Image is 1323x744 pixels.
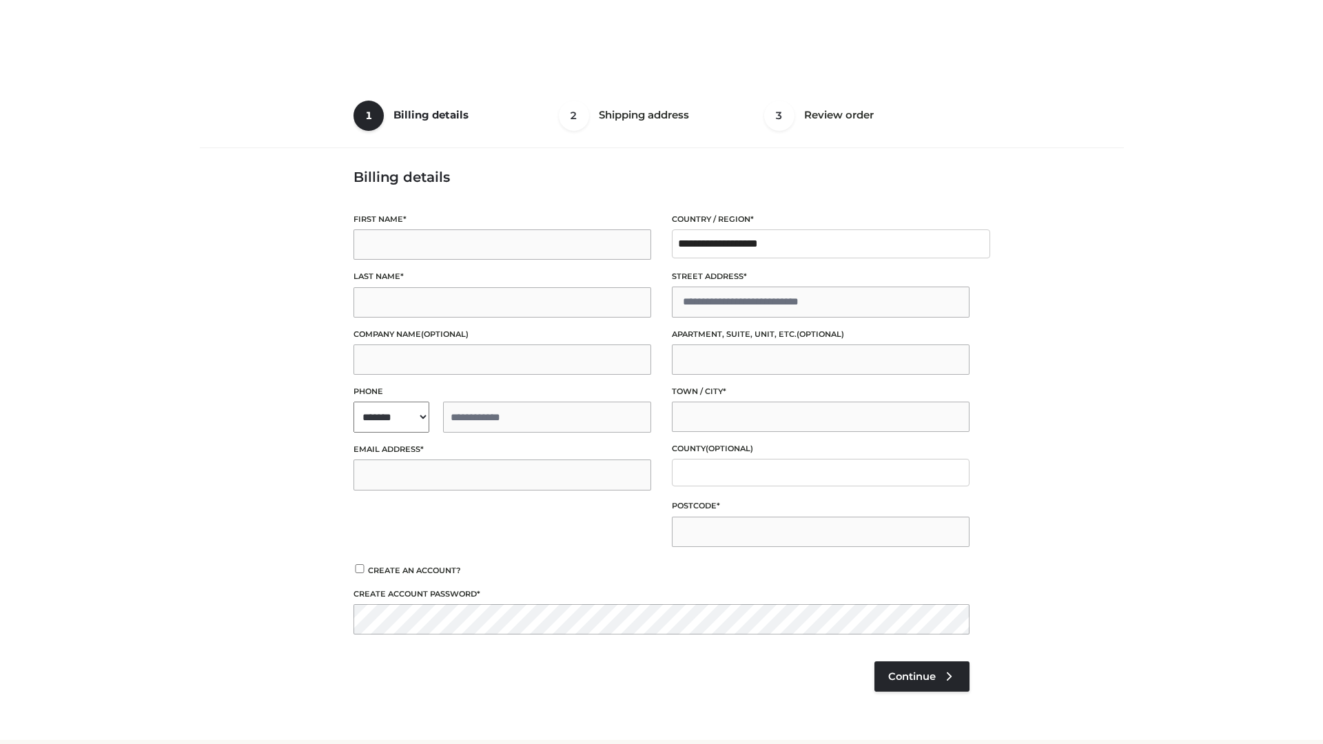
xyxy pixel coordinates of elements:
label: Phone [353,385,651,398]
span: (optional) [706,444,753,453]
label: Create account password [353,588,970,601]
span: (optional) [797,329,844,339]
label: Town / City [672,385,970,398]
label: Company name [353,328,651,341]
a: Continue [874,661,970,692]
label: Street address [672,270,970,283]
span: (optional) [421,329,469,339]
label: Country / Region [672,213,970,226]
input: Create an account? [353,564,366,573]
span: 1 [353,101,384,131]
span: Continue [888,670,936,683]
span: Shipping address [599,108,689,121]
label: Email address [353,443,651,456]
label: County [672,442,970,455]
span: Review order [804,108,874,121]
span: Billing details [393,108,469,121]
label: Postcode [672,499,970,513]
h3: Billing details [353,169,970,185]
label: Last name [353,270,651,283]
label: First name [353,213,651,226]
label: Apartment, suite, unit, etc. [672,328,970,341]
span: Create an account? [368,566,461,575]
span: 2 [559,101,589,131]
span: 3 [764,101,794,131]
